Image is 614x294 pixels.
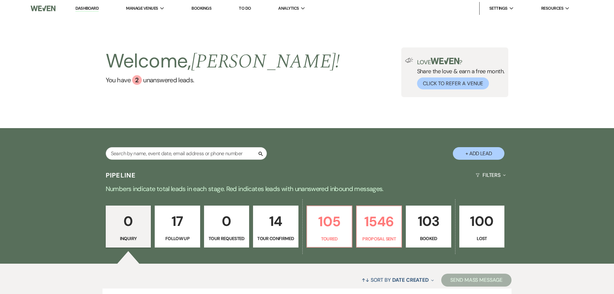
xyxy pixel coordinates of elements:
a: 1546Proposal Sent [356,206,402,248]
span: Resources [541,5,563,12]
p: Tour Requested [208,235,245,242]
a: 100Lost [459,206,504,248]
p: 103 [410,210,447,232]
h3: Pipeline [106,171,136,180]
span: Settings [489,5,508,12]
p: 17 [159,210,196,232]
a: To Do [239,5,251,11]
span: ↑↓ [362,277,369,283]
p: 1546 [361,211,397,232]
span: Date Created [392,277,429,283]
span: Manage Venues [126,5,158,12]
a: 0Inquiry [106,206,151,248]
a: 14Tour Confirmed [253,206,298,248]
button: Click to Refer a Venue [417,77,489,89]
a: 105Toured [307,206,352,248]
p: 0 [110,210,147,232]
p: Toured [311,235,348,242]
input: Search by name, event date, email address or phone number [106,147,267,160]
img: weven-logo-green.svg [431,58,459,64]
p: Love ? [417,58,505,65]
div: Share the love & earn a free month. [413,58,505,89]
p: 100 [463,210,500,232]
p: 105 [311,211,348,232]
p: Inquiry [110,235,147,242]
img: Weven Logo [31,2,55,15]
a: 17Follow Up [155,206,200,248]
p: 0 [208,210,245,232]
p: Lost [463,235,500,242]
a: 103Booked [406,206,451,248]
p: 14 [257,210,294,232]
p: Proposal Sent [361,235,397,242]
button: + Add Lead [453,147,504,160]
p: Numbers indicate total leads in each stage. Red indicates leads with unanswered inbound messages. [75,184,539,194]
div: 2 [132,75,142,85]
h2: Welcome, [106,47,340,75]
span: Analytics [278,5,299,12]
span: [PERSON_NAME] ! [191,47,340,76]
a: You have 2 unanswered leads. [106,75,340,85]
a: 0Tour Requested [204,206,249,248]
a: Bookings [191,5,211,11]
p: Follow Up [159,235,196,242]
button: Send Mass Message [441,274,512,287]
p: Booked [410,235,447,242]
a: Dashboard [75,5,99,12]
p: Tour Confirmed [257,235,294,242]
button: Sort By Date Created [359,271,436,289]
img: loud-speaker-illustration.svg [405,58,413,63]
button: Filters [473,167,508,184]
